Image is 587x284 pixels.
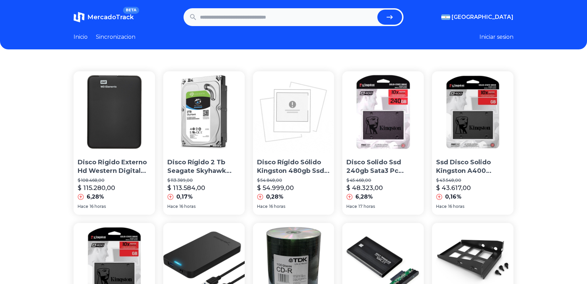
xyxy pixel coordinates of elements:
a: Disco Rígido 2 Tb Seagate Skyhawk Simil Purple Wd Dvr CctDisco Rígido 2 Tb Seagate Skyhawk Simil ... [163,71,245,215]
p: $ 113.584,00 [167,183,205,193]
p: Disco Rígido 2 Tb Seagate Skyhawk Simil Purple Wd Dvr Cct [167,158,241,175]
span: Hace [78,204,88,209]
span: 16 horas [179,204,196,209]
p: $ 115.280,00 [78,183,115,193]
p: $ 45.468,00 [346,178,420,183]
a: Disco Rígido Sólido Kingston 480gb Ssd Now A400 Sata3 2.5Disco Rígido Sólido Kingston 480gb Ssd N... [253,71,334,215]
span: 17 horas [358,204,375,209]
img: MercadoTrack [74,12,85,23]
p: Disco Rígido Sólido Kingston 480gb Ssd Now A400 Sata3 2.5 [257,158,330,175]
p: 0,28% [266,193,284,201]
img: Disco Rígido 2 Tb Seagate Skyhawk Simil Purple Wd Dvr Cct [163,71,245,153]
a: MercadoTrackBETA [74,12,134,23]
span: Hace [436,204,447,209]
p: $ 54.999,00 [257,183,294,193]
p: $ 54.848,00 [257,178,330,183]
span: Hace [346,204,357,209]
p: Ssd Disco Solido Kingston A400 240gb Pc Gamer Sata 3 [436,158,509,175]
img: Disco Solido Ssd 240gb Sata3 Pc Notebook Mac [342,71,424,153]
a: Disco Rigido Externo Hd Western Digital 1tb Usb 3.0 Win/macDisco Rigido Externo Hd Western Digita... [74,71,155,215]
span: Hace [167,204,178,209]
p: $ 43.548,00 [436,178,509,183]
a: Sincronizacion [96,33,135,41]
span: 16 horas [269,204,285,209]
p: Disco Rigido Externo Hd Western Digital 1tb Usb 3.0 Win/mac [78,158,151,175]
button: [GEOGRAPHIC_DATA] [441,13,513,21]
img: Argentina [441,14,450,20]
p: $ 113.389,00 [167,178,241,183]
img: Disco Rigido Externo Hd Western Digital 1tb Usb 3.0 Win/mac [74,71,155,153]
a: Inicio [74,33,88,41]
p: 6,28% [355,193,373,201]
a: Disco Solido Ssd 240gb Sata3 Pc Notebook MacDisco Solido Ssd 240gb Sata3 Pc Notebook Mac$ 45.468,... [342,71,424,215]
button: Iniciar sesion [479,33,513,41]
p: Disco Solido Ssd 240gb Sata3 Pc Notebook Mac [346,158,420,175]
p: $ 48.323,00 [346,183,383,193]
span: [GEOGRAPHIC_DATA] [452,13,513,21]
img: Ssd Disco Solido Kingston A400 240gb Pc Gamer Sata 3 [432,71,513,153]
span: Hace [257,204,268,209]
img: Disco Rígido Sólido Kingston 480gb Ssd Now A400 Sata3 2.5 [253,71,334,153]
a: Ssd Disco Solido Kingston A400 240gb Pc Gamer Sata 3Ssd Disco Solido Kingston A400 240gb Pc Gamer... [432,71,513,215]
span: MercadoTrack [87,13,134,21]
p: 6,28% [87,193,104,201]
p: $ 43.617,00 [436,183,471,193]
p: $ 108.468,00 [78,178,151,183]
span: 16 horas [448,204,464,209]
p: 0,16% [445,193,462,201]
span: BETA [123,7,139,14]
p: 0,17% [176,193,193,201]
span: 16 horas [90,204,106,209]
